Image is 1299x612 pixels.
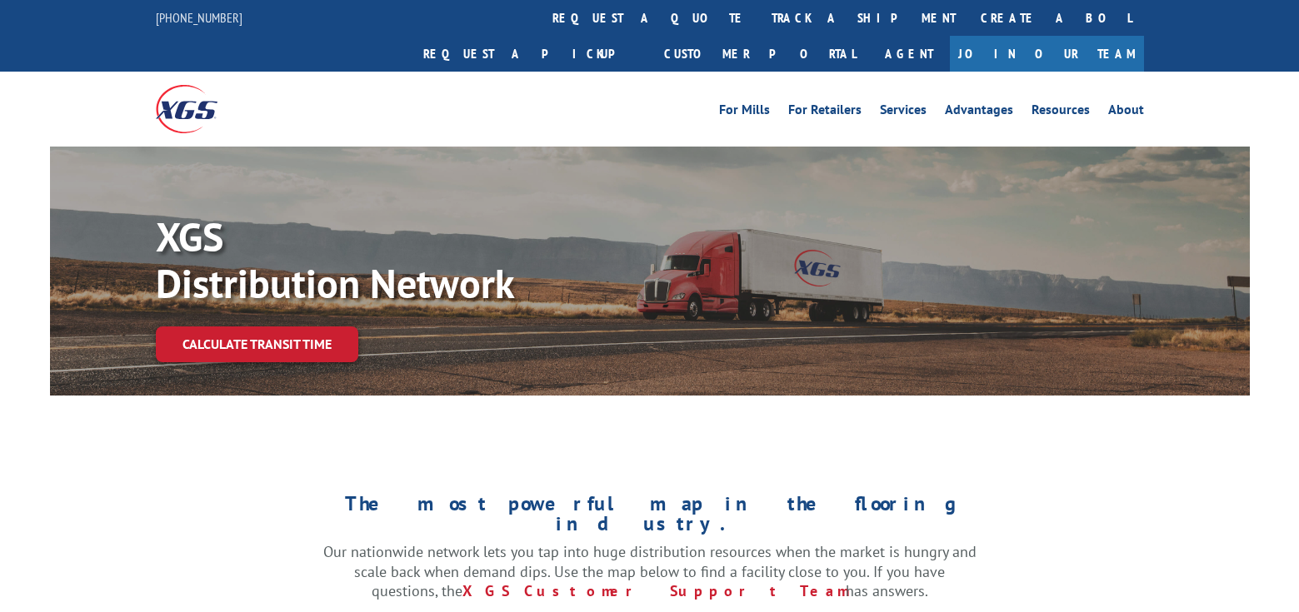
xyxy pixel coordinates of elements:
a: Agent [868,36,950,72]
a: [PHONE_NUMBER] [156,9,242,26]
p: XGS Distribution Network [156,213,656,306]
a: XGS Customer Support Team [462,581,846,600]
a: Request a pickup [411,36,652,72]
a: Calculate transit time [156,326,358,362]
a: Customer Portal [652,36,868,72]
a: For Mills [719,103,770,122]
a: Join Our Team [950,36,1144,72]
a: About [1108,103,1144,122]
h1: The most powerful map in the flooring industry. [323,494,977,542]
a: For Retailers [788,103,862,122]
p: Our nationwide network lets you tap into huge distribution resources when the market is hungry an... [323,542,977,601]
a: Advantages [945,103,1013,122]
a: Services [880,103,927,122]
a: Resources [1032,103,1090,122]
